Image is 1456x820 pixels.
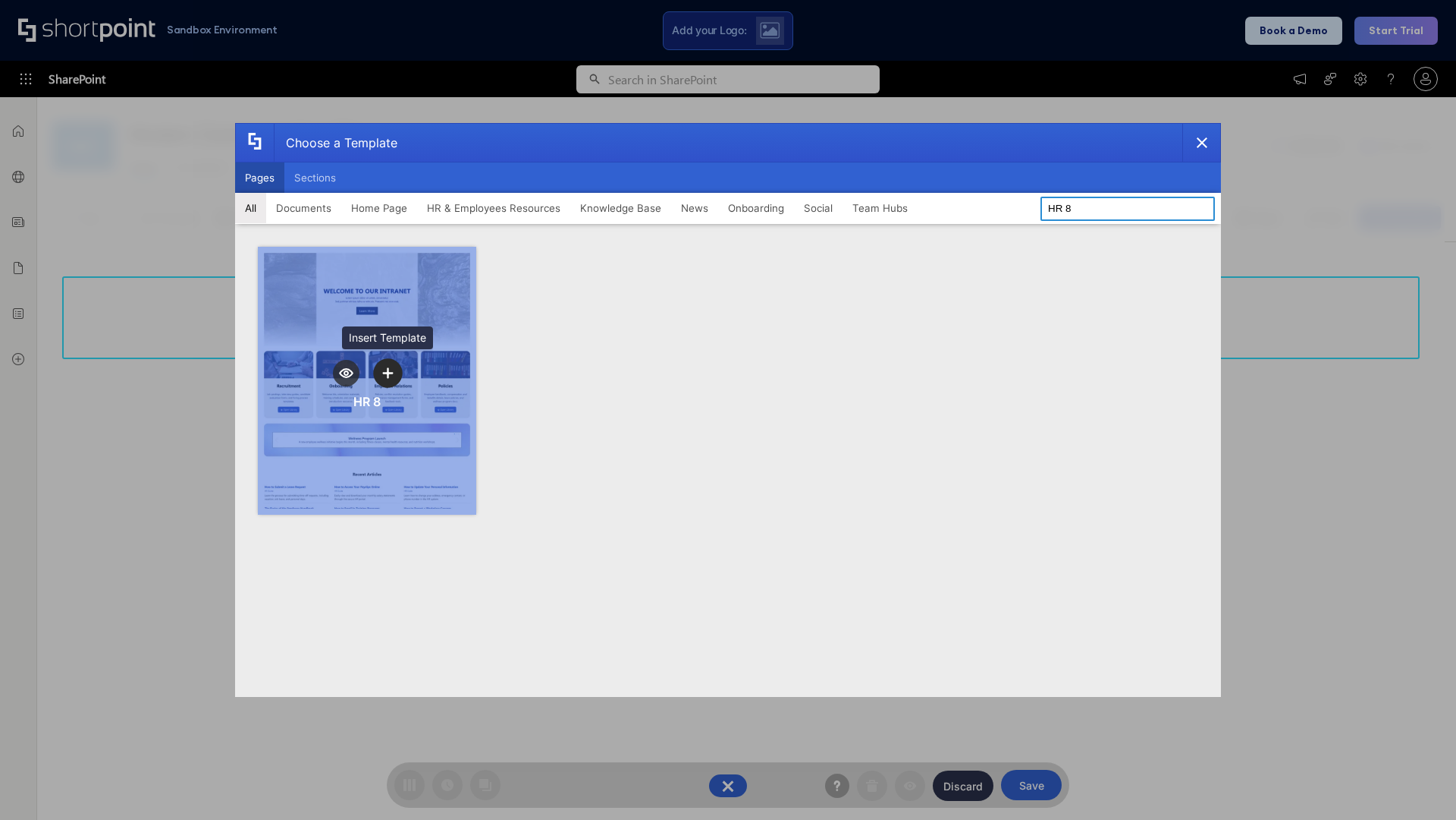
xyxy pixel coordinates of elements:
[274,124,397,162] div: Choose a Template
[843,193,918,223] button: Team Hubs
[235,162,284,193] button: Pages
[570,193,671,223] button: Knowledge Base
[417,193,570,223] button: HR & Employees Resources
[353,394,381,409] div: HR 8
[235,123,1221,697] div: template selector
[1040,197,1215,221] input: Search
[1380,747,1456,820] iframe: Chat Widget
[284,162,346,193] button: Sections
[718,193,794,223] button: Onboarding
[341,193,417,223] button: Home Page
[794,193,843,223] button: Social
[671,193,718,223] button: News
[266,193,341,223] button: Documents
[235,193,266,223] button: All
